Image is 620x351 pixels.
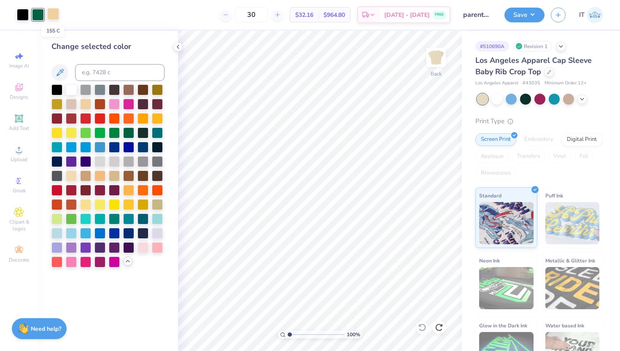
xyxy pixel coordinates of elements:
input: – – [235,7,268,22]
span: Upload [11,156,27,163]
span: Water based Ink [545,321,584,330]
div: 155 C [42,25,65,37]
div: Embroidery [519,133,559,146]
div: Foil [574,150,594,163]
img: Standard [479,202,534,244]
div: # 510690A [475,41,509,51]
div: Print Type [475,116,603,126]
span: Neon Ink [479,256,500,265]
img: Metallic & Glitter Ink [545,267,600,309]
div: Digital Print [561,133,602,146]
input: Untitled Design [457,6,498,23]
span: Minimum Order: 12 + [545,80,587,87]
span: FREE [435,12,444,18]
img: Puff Ink [545,202,600,244]
a: IT [579,7,603,23]
div: Rhinestones [475,167,516,180]
span: $32.16 [295,11,313,19]
strong: Need help? [31,325,61,333]
span: Decorate [9,256,29,263]
span: Glow in the Dark Ink [479,321,527,330]
span: IT [579,10,585,20]
span: [DATE] - [DATE] [384,11,430,19]
span: Add Text [9,125,29,132]
button: Save [504,8,545,22]
span: Metallic & Glitter Ink [545,256,595,265]
span: Los Angeles Apparel [475,80,518,87]
span: Image AI [9,62,29,69]
span: Designs [10,94,28,100]
span: 100 % [347,331,360,338]
div: Change selected color [51,41,164,52]
img: Back [428,49,445,66]
span: Puff Ink [545,191,563,200]
div: Vinyl [548,150,571,163]
div: Revision 1 [513,41,552,51]
span: Greek [13,187,26,194]
span: $964.80 [323,11,345,19]
div: Transfers [512,150,545,163]
span: Los Angeles Apparel Cap Sleeve Baby Rib Crop Top [475,55,592,77]
span: Clipart & logos [4,219,34,232]
input: e.g. 7428 c [75,64,164,81]
span: # 43035 [523,80,540,87]
div: Screen Print [475,133,516,146]
img: Ishwar Tiwari [587,7,603,23]
img: Neon Ink [479,267,534,309]
div: Applique [475,150,509,163]
div: Back [431,70,442,78]
span: Standard [479,191,501,200]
